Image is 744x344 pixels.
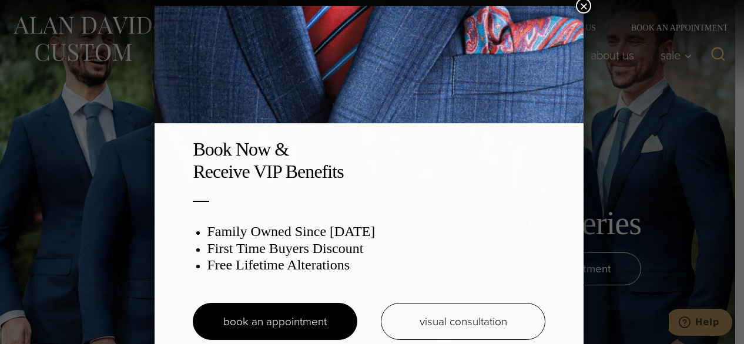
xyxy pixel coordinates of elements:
[193,138,545,183] h2: Book Now & Receive VIP Benefits
[193,303,357,340] a: book an appointment
[207,257,545,274] h3: Free Lifetime Alterations
[207,223,545,240] h3: Family Owned Since [DATE]
[381,303,545,340] a: visual consultation
[26,8,51,19] span: Help
[207,240,545,257] h3: First Time Buyers Discount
